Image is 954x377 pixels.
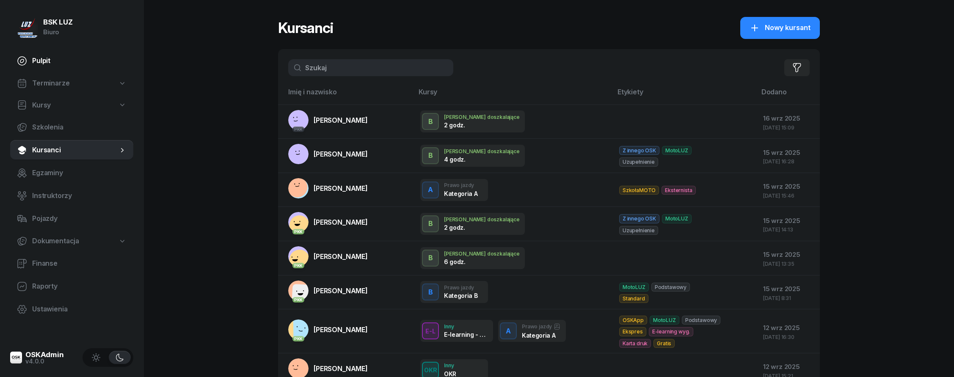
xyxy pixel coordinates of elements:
[292,336,305,341] div: PKK
[444,251,520,256] div: [PERSON_NAME] doszkalające
[10,209,133,229] a: Pojazdy
[763,193,813,198] div: [DATE] 15:46
[10,231,133,251] a: Dokumentacja
[619,186,659,195] span: SzkołaMOTO
[422,322,439,339] button: E-L
[500,322,517,339] button: A
[421,365,441,375] div: OKR
[444,285,477,290] div: Prawo jazdy
[662,146,692,155] span: MotoLUZ
[651,283,690,292] span: Podstawowy
[619,226,658,235] span: Uzupełnienie
[653,339,675,348] span: Gratis
[288,178,368,198] a: [PERSON_NAME]
[763,322,813,333] div: 12 wrz 2025
[314,364,368,373] span: [PERSON_NAME]
[619,339,651,348] span: Karta druk
[444,292,477,299] div: Kategoria B
[763,125,813,130] div: [DATE] 15:09
[314,286,368,295] span: [PERSON_NAME]
[444,156,488,163] div: 4 godz.
[32,304,127,315] span: Ustawienia
[522,332,560,339] div: Kategoria A
[32,213,127,224] span: Pojazdy
[10,186,133,206] a: Instruktorzy
[763,334,813,340] div: [DATE] 16:30
[444,363,456,368] div: Inny
[422,283,439,300] button: B
[763,227,813,232] div: [DATE] 14:13
[288,212,368,232] a: PKK[PERSON_NAME]
[662,214,692,223] span: MotoLUZ
[25,351,64,358] div: OSKAdmin
[444,258,488,265] div: 6 godz.
[32,145,118,156] span: Kursanci
[314,184,368,193] span: [PERSON_NAME]
[522,323,560,330] div: Prawo jazdy
[10,163,133,183] a: Egzaminy
[649,327,694,336] span: E-learning wyg.
[682,316,720,325] span: Podstawowy
[763,295,813,301] div: [DATE] 8:31
[10,117,133,138] a: Szkolenia
[425,285,436,300] div: B
[422,326,439,336] div: E-L
[278,20,333,36] h1: Kursanci
[425,217,436,231] div: B
[288,59,453,76] input: Szukaj
[444,324,488,329] div: Inny
[763,215,813,226] div: 15 wrz 2025
[619,316,647,325] span: OSKApp
[662,186,695,195] span: Eksternista
[425,251,436,265] div: B
[10,253,133,274] a: Finanse
[292,297,305,303] div: PKK
[288,281,368,301] a: PKK[PERSON_NAME]
[32,100,51,111] span: Kursy
[32,122,127,133] span: Szkolenia
[763,159,813,164] div: [DATE] 16:28
[502,324,514,338] div: A
[43,19,73,26] div: BSK LUZ
[444,217,520,222] div: [PERSON_NAME] doszkalające
[444,149,520,154] div: [PERSON_NAME] doszkalające
[444,121,488,129] div: 2 godz.
[763,261,813,267] div: [DATE] 13:35
[444,224,488,231] div: 2 godz.
[10,96,133,115] a: Kursy
[288,110,368,130] a: PKK[PERSON_NAME]
[288,144,368,164] a: [PERSON_NAME]
[619,214,659,223] span: Z innego OSK
[32,190,127,201] span: Instruktorzy
[32,55,127,66] span: Pulpit
[10,276,133,297] a: Raporty
[278,86,414,105] th: Imię i nazwisko
[292,127,305,132] div: PKK
[10,140,133,160] a: Kursanci
[444,190,477,197] div: Kategoria A
[425,115,436,129] div: B
[314,325,368,334] span: [PERSON_NAME]
[422,250,439,267] button: B
[612,86,756,105] th: Etykiety
[763,147,813,158] div: 15 wrz 2025
[10,352,22,363] img: logo-xs@2x.png
[288,319,368,340] a: PKK[PERSON_NAME]
[740,17,820,39] button: Nowy kursant
[32,236,79,247] span: Dokumentacja
[422,182,439,198] button: A
[763,181,813,192] div: 15 wrz 2025
[425,149,436,163] div: B
[32,78,69,89] span: Terminarze
[425,183,436,197] div: A
[25,358,64,364] div: v4.0.0
[619,157,658,166] span: Uzupełnienie
[422,215,439,232] button: B
[32,258,127,269] span: Finanse
[765,22,811,33] span: Nowy kursant
[314,218,368,226] span: [PERSON_NAME]
[619,146,659,155] span: Z innego OSK
[422,113,439,130] button: B
[32,168,127,179] span: Egzaminy
[10,299,133,319] a: Ustawienia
